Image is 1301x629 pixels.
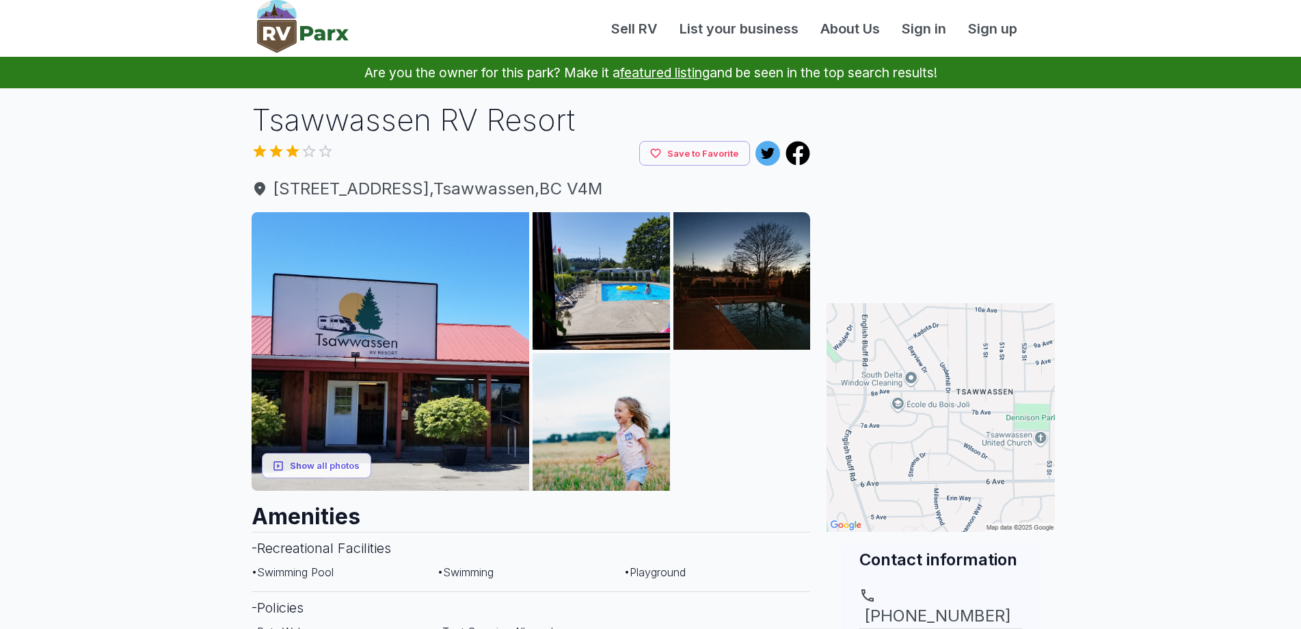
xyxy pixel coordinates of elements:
span: • Playground [624,565,686,579]
button: Show all photos [262,453,371,478]
h2: Amenities [252,491,811,532]
a: Sell RV [600,18,669,39]
a: [STREET_ADDRESS],Tsawwassen,BC V4M [252,177,811,201]
a: Sign in [891,18,957,39]
button: Save to Favorite [639,141,750,166]
span: • Swimming Pool [252,565,334,579]
img: AAcXr8olfxsQYtCiO_Ez6ecA5w1ZP3JbpPUwV5njGPx1slvUZGTjuDPNPGdnXamm-LLoEq5Zqsj9guTzbSAlegMMX6rYEBYjl... [673,212,811,350]
img: AAcXr8q1EImPqUideUmG9StMmYb8bfKiKbVoYhzz2tczf4j10NF-CYjcDzWLsWZpY0cKNGDOw-OVvLdO0Nf7WS9_AqGqkyZIF... [252,212,530,491]
img: Map for Tsawwassen RV Resort [827,303,1055,532]
h1: Tsawwassen RV Resort [252,99,811,141]
span: • Swimming [438,565,494,579]
img: AAcXr8ruua4hcs2KG_mxuSX99ctxaVtY2ScU785I5v7lfeBVQdq3-C3wMgwOICcpxznO6dSNOmECKxcY7nugFOlfDbz3gRKGY... [533,212,670,350]
iframe: Advertisement [827,99,1055,270]
a: [PHONE_NUMBER] [859,587,1022,628]
a: Sign up [957,18,1028,39]
img: AAcXr8plo8tZzjHxbOhPae8-o8yvzXZqMgQu2Q0KvTYi7x1J3n622ijkGiGWZcusO4rcudzA8Iva3ssyFaN2ITHu0oJUA1Vod... [533,353,670,491]
img: AAcXr8qMXIVgAWH05-1sUU3jtlPN_hxaNLQaSnVnF-lo2z5Pu6N0rePByUVsDjlzvkiMlQ0B1Pzso-DoJK54zX7f8y3gA7LX8... [673,353,811,491]
a: featured listing [620,64,710,81]
h3: - Policies [252,591,811,624]
p: Are you the owner for this park? Make it a and be seen in the top search results! [16,57,1285,88]
h3: - Recreational Facilities [252,532,811,564]
h2: Contact information [859,548,1022,571]
span: [STREET_ADDRESS] , Tsawwassen , BC V4M [252,177,811,201]
a: List your business [669,18,809,39]
a: About Us [809,18,891,39]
